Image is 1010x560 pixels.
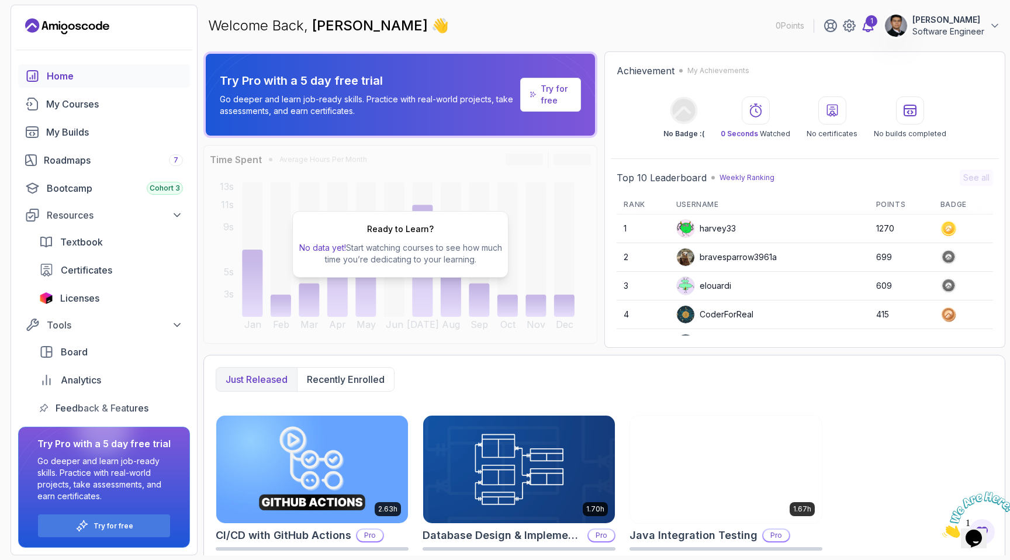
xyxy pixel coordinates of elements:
a: courses [18,92,190,116]
p: No Badge :( [663,129,704,139]
p: Weekly Ranking [720,173,774,182]
img: Java Integration Testing card [630,416,822,523]
div: Home [47,69,183,83]
td: 5 [617,329,669,358]
img: Chat attention grabber [5,5,77,51]
td: 4 [617,300,669,329]
p: [PERSON_NAME] [912,14,984,26]
img: user profile image [677,334,694,352]
th: Username [669,195,869,215]
a: 1 [861,19,875,33]
button: Try for free [37,514,171,538]
img: default monster avatar [677,220,694,237]
h2: Top 10 Leaderboard [617,171,707,185]
td: 3 [617,272,669,300]
td: 362 [869,329,933,358]
button: user profile image[PERSON_NAME]Software Engineer [884,14,1001,37]
p: No builds completed [874,129,946,139]
td: 415 [869,300,933,329]
p: Welcome Back, [208,16,449,35]
span: Board [61,345,88,359]
p: No certificates [807,129,857,139]
td: 1270 [869,215,933,243]
img: user profile image [677,306,694,323]
a: analytics [32,368,190,392]
iframe: chat widget [938,487,1010,542]
span: Feedback & Features [56,401,148,415]
p: Try Pro with a 5 day free trial [220,72,516,89]
div: harvey33 [676,219,736,238]
p: Just released [226,372,288,386]
td: 1 [617,215,669,243]
div: 1 [866,15,877,27]
a: feedback [32,396,190,420]
h2: Database Design & Implementation [423,527,583,544]
div: Tools [47,318,183,332]
span: Cohort 3 [150,184,180,193]
div: Bootcamp [47,181,183,195]
p: Go deeper and learn job-ready skills. Practice with real-world projects, take assessments, and ea... [37,455,171,502]
a: Try for free [541,83,571,106]
p: Recently enrolled [307,372,385,386]
img: CI/CD with GitHub Actions card [216,416,408,523]
span: 1 [5,5,9,15]
div: Resources [47,208,183,222]
span: Licenses [60,291,99,305]
td: 2 [617,243,669,272]
p: Watched [721,129,790,139]
p: Pro [763,530,789,541]
a: Landing page [25,17,109,36]
h2: Achievement [617,64,675,78]
a: textbook [32,230,190,254]
div: Apply5489 [676,334,742,352]
span: 0 Seconds [721,129,758,138]
img: Database Design & Implementation card [423,416,615,523]
td: 699 [869,243,933,272]
button: See all [960,170,993,186]
button: Recently enrolled [297,368,394,391]
th: Points [869,195,933,215]
a: Try for free [520,78,582,112]
p: 1.70h [586,504,604,514]
span: Analytics [61,373,101,387]
div: CoderForReal [676,305,753,324]
span: [PERSON_NAME] [312,17,431,34]
div: elouardi [676,276,731,295]
td: 609 [869,272,933,300]
th: Rank [617,195,669,215]
span: No data yet! [299,243,346,253]
img: user profile image [885,15,907,37]
span: 7 [174,155,178,165]
span: Certificates [61,263,112,277]
div: My Courses [46,97,183,111]
h2: Java Integration Testing [629,527,757,544]
div: Roadmaps [44,153,183,167]
button: Resources [18,205,190,226]
span: 👋 [431,16,449,36]
a: roadmaps [18,148,190,172]
a: home [18,64,190,88]
button: Tools [18,314,190,336]
p: 2.63h [378,504,397,514]
p: 0 Points [776,20,804,32]
img: user profile image [677,248,694,266]
p: Start watching courses to see how much time you’re dedicating to your learning. [298,242,503,265]
h2: CI/CD with GitHub Actions [216,527,351,544]
a: board [32,340,190,364]
a: Try for free [94,521,133,531]
img: default monster avatar [677,277,694,295]
p: Pro [357,530,383,541]
span: Textbook [60,235,103,249]
div: bravesparrow3961a [676,248,777,267]
a: bootcamp [18,177,190,200]
h2: Ready to Learn? [367,223,434,235]
p: Go deeper and learn job-ready skills. Practice with real-world projects, take assessments, and ea... [220,94,516,117]
p: Pro [589,530,614,541]
p: 1.67h [793,504,811,514]
a: builds [18,120,190,144]
div: My Builds [46,125,183,139]
a: certificates [32,258,190,282]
